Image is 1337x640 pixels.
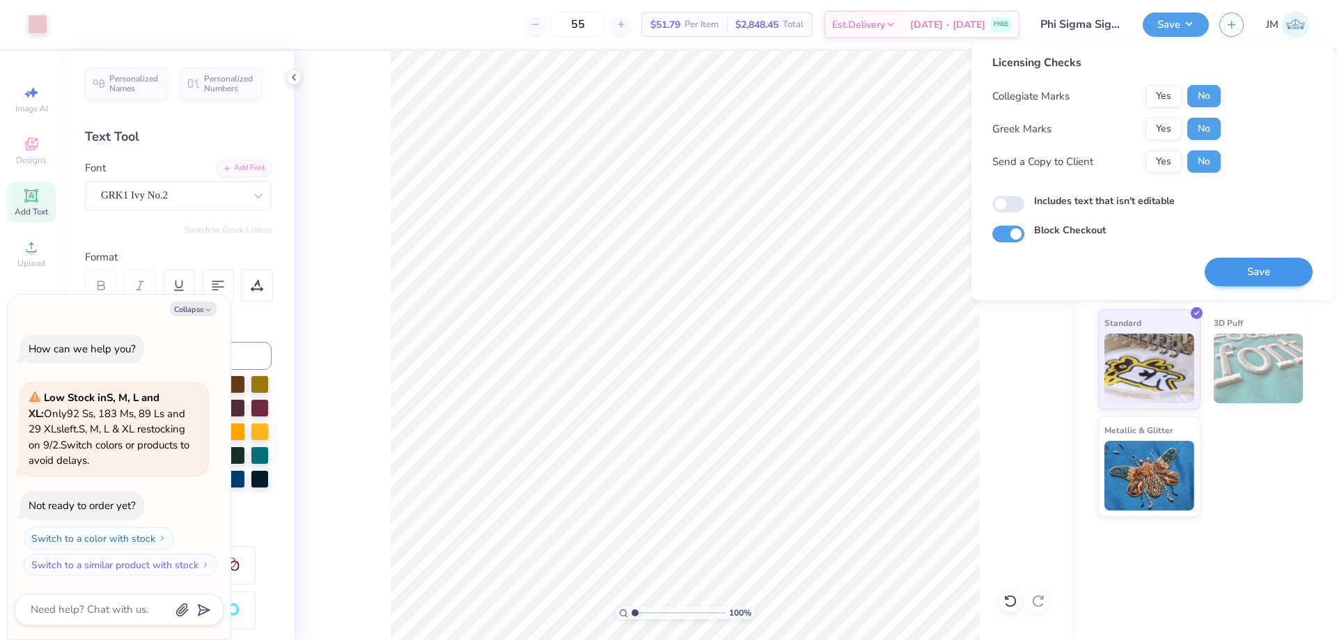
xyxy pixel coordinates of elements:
img: Metallic & Glitter [1104,441,1194,510]
button: Save [1205,258,1313,286]
label: Block Checkout [1034,223,1106,237]
div: Add Font [217,160,272,176]
label: Font [85,160,106,176]
img: Switch to a similar product with stock [201,561,210,569]
span: Add Text [15,206,48,217]
span: Est. Delivery [832,17,885,32]
button: No [1187,150,1221,173]
input: Untitled Design [1030,10,1132,38]
span: $51.79 [650,17,680,32]
span: Image AI [15,103,48,114]
strong: Low Stock in S, M, L and XL : [29,391,159,421]
div: Send a Copy to Client [992,154,1093,170]
span: Only 92 Ss, 183 Ms, 89 Ls and 29 XLs left. S, M, L & XL restocking on 9/2. Switch colors or produ... [29,391,189,467]
button: Switch to Greek Letters [185,224,272,235]
span: Metallic & Glitter [1104,423,1173,437]
div: Greek Marks [992,121,1051,137]
span: Total [783,17,804,32]
div: Collegiate Marks [992,88,1070,104]
label: Includes text that isn't editable [1034,194,1175,208]
div: Not ready to order yet? [29,499,136,513]
img: Standard [1104,334,1194,403]
span: FREE [994,19,1008,29]
img: Switch to a color with stock [158,534,166,543]
span: Per Item [685,17,719,32]
span: Personalized Numbers [204,74,253,93]
span: Standard [1104,315,1141,330]
div: Licensing Checks [992,54,1221,71]
span: 3D Puff [1214,315,1243,330]
span: [DATE] - [DATE] [910,17,985,32]
button: No [1187,85,1221,107]
span: JM [1266,17,1279,33]
button: Yes [1146,85,1182,107]
img: 3D Puff [1214,334,1304,403]
span: Personalized Names [109,74,159,93]
button: No [1187,118,1221,140]
button: Switch to a similar product with stock [24,554,217,576]
div: Text Tool [85,127,272,146]
img: Joshua Macky Gaerlan [1282,11,1309,38]
button: Save [1143,13,1209,37]
button: Switch to a color with stock [24,527,174,549]
a: JM [1266,11,1309,38]
input: – – [551,12,605,37]
div: Format [85,249,273,265]
span: Upload [17,258,45,269]
button: Yes [1146,118,1182,140]
button: Collapse [170,302,217,316]
span: Designs [16,155,47,166]
span: $2,848.45 [735,17,779,32]
button: Yes [1146,150,1182,173]
div: How can we help you? [29,342,136,356]
span: 100 % [729,607,751,619]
